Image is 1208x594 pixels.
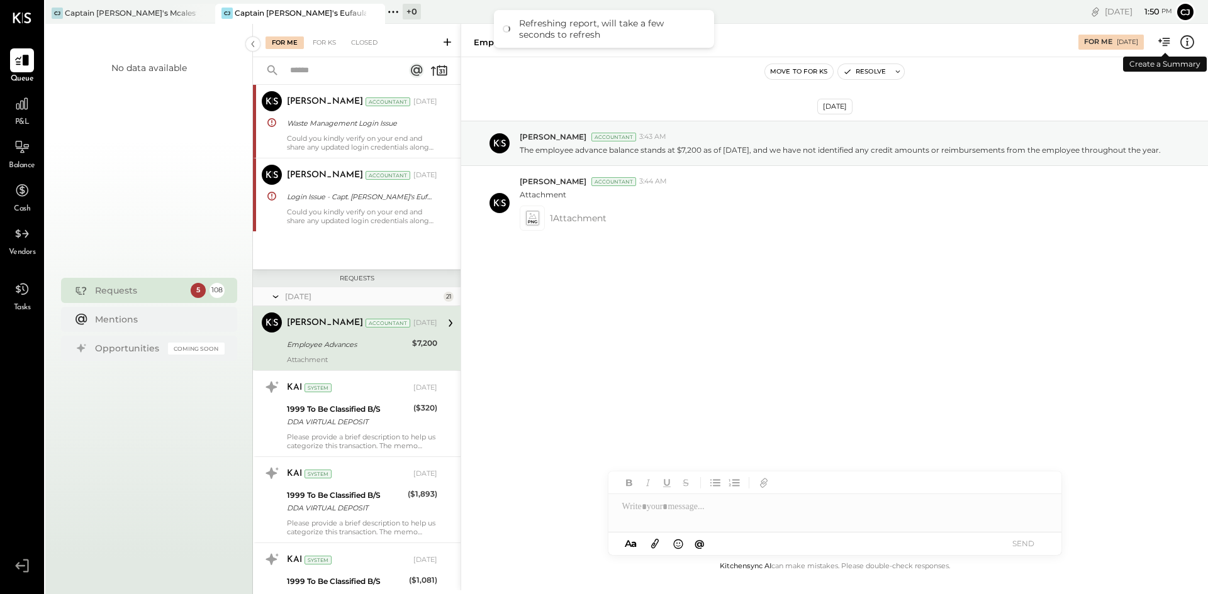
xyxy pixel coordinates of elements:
span: 1 Attachment [550,206,607,231]
div: System [305,470,332,478]
span: Balance [9,160,35,172]
div: [PERSON_NAME] [287,317,363,329]
div: Mentions [95,313,218,326]
div: copy link [1089,5,1102,18]
div: Accountant [591,177,636,186]
div: DDA VIRTUAL DEPOSIT [287,502,404,514]
div: [PERSON_NAME] [287,96,363,108]
div: Accountant [366,97,410,106]
div: [DATE] [413,170,437,180]
div: ($1,081) [409,574,437,586]
div: Please provide a brief description to help us categorize this transaction. The memo might be help... [287,432,437,450]
div: Could you kindly verify on your end and share any updated login credentials along with the link t... [287,207,437,225]
a: Tasks [1,277,43,314]
span: 3:43 AM [639,132,666,142]
div: [DATE] [1105,6,1172,18]
a: Queue [1,48,43,85]
button: @ [691,536,708,551]
span: [PERSON_NAME] [520,176,586,187]
div: For Me [266,36,304,49]
span: 3:44 AM [639,177,667,187]
a: P&L [1,92,43,128]
div: Accountant [366,171,410,180]
div: [DATE] [817,99,853,114]
div: [DATE] [413,555,437,565]
div: [DATE] [1117,38,1138,47]
a: Vendors [1,222,43,258]
div: Closed [345,36,384,49]
button: Strikethrough [678,475,694,491]
div: [DATE] [413,97,437,107]
span: a [631,537,637,549]
div: For KS [306,36,342,49]
a: Balance [1,135,43,172]
div: Opportunities [95,342,162,355]
button: Aa [621,537,641,551]
p: Attachment [520,189,566,200]
div: KAI [287,382,302,394]
div: DDA VIRTUAL DEPOSIT [287,415,410,428]
div: KAI [287,468,302,480]
button: Ordered List [726,475,742,491]
div: System [305,556,332,564]
div: [PERSON_NAME] [287,169,363,182]
div: No data available [111,62,187,74]
div: Create a Summary [1123,57,1207,72]
div: Captain [PERSON_NAME]'s Eufaula [235,8,366,18]
div: For Me [1084,37,1112,47]
div: 1999 To Be Classified B/S [287,489,404,502]
p: The employee advance balance stands at $7,200 as of [DATE], and we have not identified any credit... [520,145,1161,155]
div: Waste Management Login Issue [287,117,433,129]
div: + 0 [403,4,421,19]
a: Cash [1,179,43,215]
div: ($320) [413,402,437,414]
div: KAI [287,554,302,566]
div: [DATE] [413,383,437,393]
div: Employee Advances [474,36,561,48]
div: CJ [221,8,233,19]
div: Refreshing report, will take a few seconds to refresh [519,18,702,40]
span: [PERSON_NAME] [520,131,586,142]
div: 1999 To Be Classified B/S [287,403,410,415]
div: 1999 To Be Classified B/S [287,575,405,588]
button: Add URL [756,475,772,491]
button: Unordered List [707,475,724,491]
div: ($1,893) [408,488,437,500]
button: Move to for ks [765,64,833,79]
div: $7,200 [412,337,437,349]
div: [DATE] [285,291,440,302]
div: CJ [52,8,63,19]
span: @ [695,537,705,549]
div: [DATE] [413,469,437,479]
div: Employee Advances [287,338,408,351]
button: Bold [621,475,637,491]
div: Could you kindly verify on your end and share any updated login credentials along with the link t... [287,134,437,151]
div: Accountant [591,133,636,141]
button: Italic [640,475,656,491]
div: [DATE] [413,318,437,328]
button: Underline [659,475,675,491]
span: Cash [14,204,30,215]
div: 5 [191,283,206,298]
div: System [305,383,332,392]
span: P&L [15,117,30,128]
div: 108 [210,283,225,298]
div: Accountant [366,319,410,327]
button: SEND [998,535,1049,552]
div: Requests [259,274,454,283]
div: Coming Soon [168,343,225,355]
div: Requests [95,284,184,297]
button: CJ [1175,2,1195,22]
div: Attachment [287,355,437,364]
span: Tasks [14,302,31,314]
span: Vendors [9,247,36,258]
div: Please provide a brief description to help us categorize this transaction. The memo might be help... [287,519,437,536]
button: Resolve [838,64,891,79]
div: Captain [PERSON_NAME]'s Mcalestar [65,8,196,18]
div: Login Issue - Capt. [PERSON_NAME]'s Eufaula- Webstaurant Store [287,190,433,203]
span: Queue [11,74,34,85]
div: 21 [444,292,454,302]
